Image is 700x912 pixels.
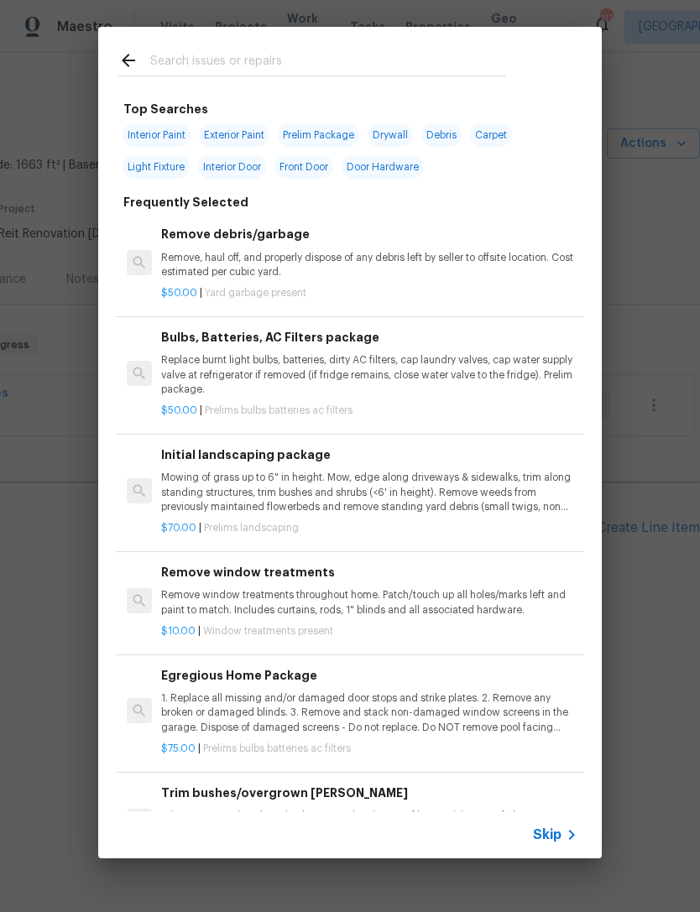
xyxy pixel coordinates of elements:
h6: Initial landscaping package [161,446,577,464]
span: Door Hardware [342,155,424,179]
h6: Top Searches [123,100,208,118]
span: $70.00 [161,523,196,533]
span: $10.00 [161,626,196,636]
span: Window treatments present [203,626,333,636]
span: Light Fixture [123,155,190,179]
span: Interior Paint [123,123,191,147]
span: Drywall [368,123,413,147]
p: 1. Replace all missing and/or damaged door stops and strike plates. 2. Remove any broken or damag... [161,691,577,734]
p: | [161,624,577,638]
h6: Bulbs, Batteries, AC Filters package [161,328,577,347]
span: Front Door [274,155,333,179]
h6: Remove window treatments [161,563,577,581]
span: $50.00 [161,288,197,298]
input: Search issues or repairs [150,50,506,76]
span: Skip [533,826,562,843]
span: Exterior Paint [199,123,269,147]
p: | [161,286,577,300]
span: Prelims bulbs batteries ac filters [203,743,351,753]
p: Remove window treatments throughout home. Patch/touch up all holes/marks left and paint to match.... [161,588,577,617]
h6: Remove debris/garbage [161,225,577,243]
span: Prelims landscaping [204,523,299,533]
p: | [161,521,577,535]
p: Trim overgrown hegdes & bushes around perimeter of home giving 12" of clearance. Properly dispose... [161,809,577,837]
span: Prelim Package [278,123,359,147]
p: Mowing of grass up to 6" in height. Mow, edge along driveways & sidewalks, trim along standing st... [161,471,577,513]
p: Replace burnt light bulbs, batteries, dirty AC filters, cap laundry valves, cap water supply valv... [161,353,577,396]
span: Debris [421,123,462,147]
span: Carpet [470,123,512,147]
span: Yard garbage present [205,288,306,298]
span: $50.00 [161,405,197,415]
h6: Egregious Home Package [161,666,577,685]
span: $75.00 [161,743,196,753]
h6: Trim bushes/overgrown [PERSON_NAME] [161,784,577,802]
span: Interior Door [198,155,266,179]
p: Remove, haul off, and properly dispose of any debris left by seller to offsite location. Cost est... [161,251,577,279]
p: | [161,404,577,418]
span: Prelims bulbs batteries ac filters [205,405,353,415]
p: | [161,742,577,756]
h6: Frequently Selected [123,193,248,211]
